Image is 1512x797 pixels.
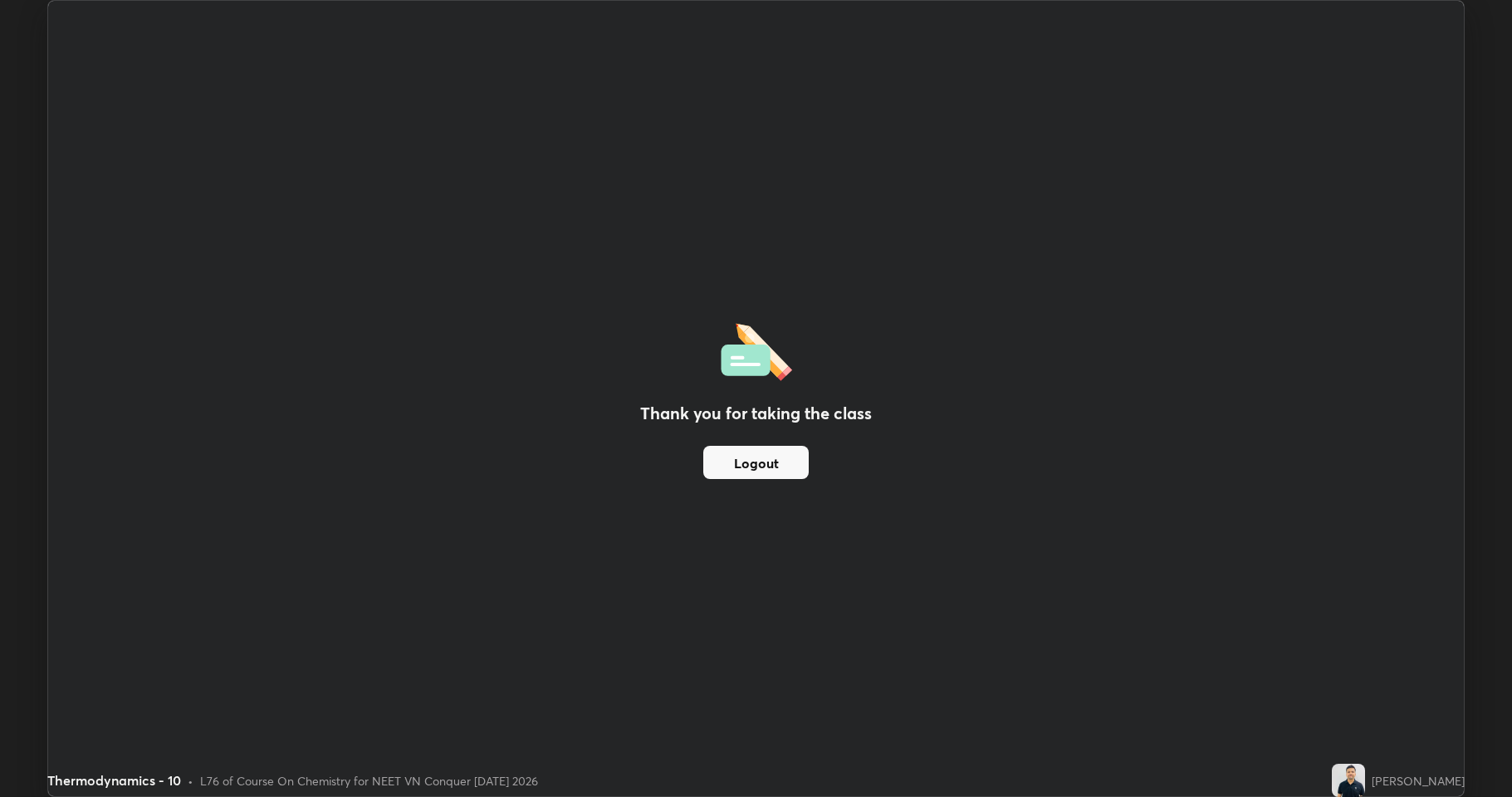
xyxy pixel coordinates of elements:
img: e927d30ab56544b1a8df2beb4b11d745.jpg [1332,764,1365,797]
img: offlineFeedback.1438e8b3.svg [721,318,792,381]
div: • [188,772,193,790]
div: L76 of Course On Chemistry for NEET VN Conquer [DATE] 2026 [200,772,538,790]
div: Thermodynamics - 10 [47,770,181,790]
h2: Thank you for taking the class [640,401,872,426]
div: [PERSON_NAME] [1372,772,1465,790]
button: Logout [703,446,809,479]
